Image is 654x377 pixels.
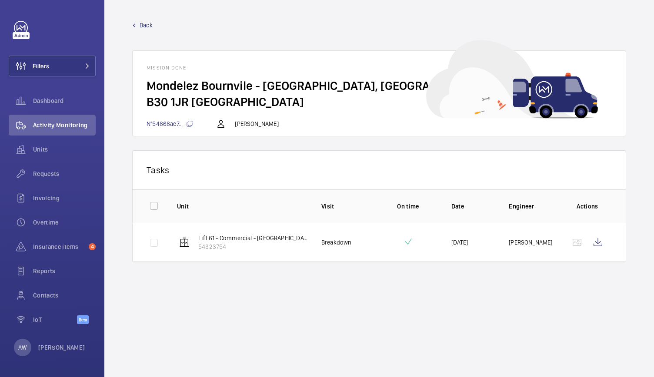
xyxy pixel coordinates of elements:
p: Unit [177,202,307,211]
span: Filters [33,62,49,70]
span: Dashboard [33,96,96,105]
span: Back [140,21,153,30]
p: Tasks [147,165,612,175]
h2: B30 1JR [GEOGRAPHIC_DATA] [147,94,612,110]
span: Contacts [33,291,96,300]
span: Overtime [33,218,96,227]
span: Invoicing [33,194,96,202]
span: Insurance items [33,242,85,251]
span: Units [33,145,96,154]
p: Engineer [509,202,553,211]
img: car delivery [426,40,598,119]
p: [PERSON_NAME] [38,343,85,352]
p: Lift 61 - Commercial - [GEOGRAPHIC_DATA] [198,234,307,242]
span: 4 [89,243,96,250]
p: [PERSON_NAME] [509,238,552,247]
span: IoT [33,315,77,324]
p: [PERSON_NAME] [235,119,278,128]
span: Requests [33,169,96,178]
span: Beta [77,315,89,324]
img: elevator.svg [179,237,190,248]
p: 54323754 [198,242,307,251]
p: Visit [321,202,365,211]
p: Breakdown [321,238,352,247]
p: Actions [567,202,608,211]
p: On time [379,202,437,211]
span: Activity Monitoring [33,121,96,129]
h2: Mondelez Bournvile - [GEOGRAPHIC_DATA], [GEOGRAPHIC_DATA] [147,78,612,94]
button: Filters [9,56,96,76]
h1: Mission done [147,65,612,71]
span: Reports [33,267,96,275]
span: N°54868ae7... [147,120,193,127]
p: Date [451,202,495,211]
p: AW [18,343,27,352]
p: [DATE] [451,238,468,247]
